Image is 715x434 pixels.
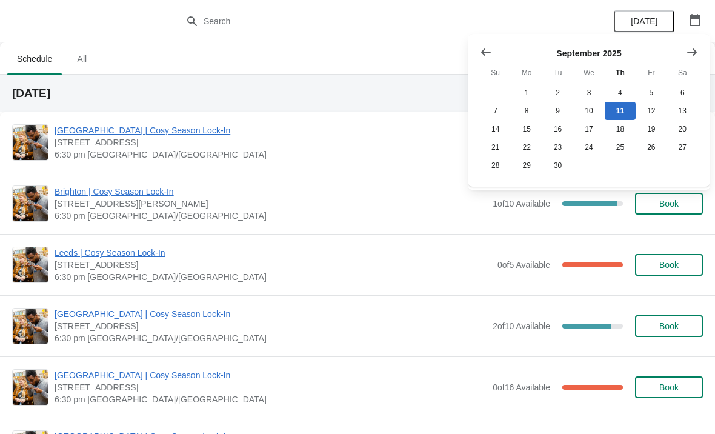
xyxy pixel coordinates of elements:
[475,41,497,63] button: Show previous month, August 2025
[55,259,491,271] span: [STREET_ADDRESS]
[636,102,667,120] button: Friday September 12 2025
[511,156,542,175] button: Monday September 29 2025
[493,321,550,331] span: 2 of 10 Available
[480,102,511,120] button: Sunday September 7 2025
[681,41,703,63] button: Show next month, October 2025
[605,62,636,84] th: Thursday
[55,393,487,406] span: 6:30 pm [GEOGRAPHIC_DATA]/[GEOGRAPHIC_DATA]
[635,193,703,215] button: Book
[480,62,511,84] th: Sunday
[605,84,636,102] button: Thursday September 4 2025
[511,102,542,120] button: Monday September 8 2025
[55,210,487,222] span: 6:30 pm [GEOGRAPHIC_DATA]/[GEOGRAPHIC_DATA]
[636,62,667,84] th: Friday
[542,120,573,138] button: Tuesday September 16 2025
[511,84,542,102] button: Monday September 1 2025
[55,247,491,259] span: Leeds | Cosy Season Lock-In
[13,370,48,405] img: Nottingham | Cosy Season Lock-In | 24 Bridlesmith Gate, Nottingham NG1 2GQ, UK | 6:30 pm Europe/L...
[67,48,97,70] span: All
[605,138,636,156] button: Thursday September 25 2025
[573,62,604,84] th: Wednesday
[55,149,491,161] span: 6:30 pm [GEOGRAPHIC_DATA]/[GEOGRAPHIC_DATA]
[497,260,550,270] span: 0 of 5 Available
[659,199,679,209] span: Book
[573,138,604,156] button: Wednesday September 24 2025
[55,369,487,381] span: [GEOGRAPHIC_DATA] | Cosy Season Lock-In
[493,199,550,209] span: 1 of 10 Available
[55,308,487,320] span: [GEOGRAPHIC_DATA] | Cosy Season Lock-In
[635,254,703,276] button: Book
[659,382,679,392] span: Book
[55,124,491,136] span: [GEOGRAPHIC_DATA] | Cosy Season Lock-In
[13,247,48,282] img: Leeds | Cosy Season Lock-In | Unit 42, Queen Victoria St, Victoria Quarter, Leeds, LS1 6BE | 6:30...
[55,381,487,393] span: [STREET_ADDRESS]
[511,120,542,138] button: Monday September 15 2025
[573,84,604,102] button: Wednesday September 3 2025
[12,87,703,99] h2: [DATE]
[7,48,62,70] span: Schedule
[480,138,511,156] button: Sunday September 21 2025
[55,185,487,198] span: Brighton | Cosy Season Lock-In
[480,120,511,138] button: Sunday September 14 2025
[511,138,542,156] button: Monday September 22 2025
[573,102,604,120] button: Wednesday September 10 2025
[203,10,536,32] input: Search
[631,16,657,26] span: [DATE]
[635,376,703,398] button: Book
[667,138,698,156] button: Saturday September 27 2025
[605,102,636,120] button: Today Thursday September 11 2025
[55,136,491,149] span: [STREET_ADDRESS]
[55,198,487,210] span: [STREET_ADDRESS][PERSON_NAME]
[636,120,667,138] button: Friday September 19 2025
[542,62,573,84] th: Tuesday
[13,186,48,221] img: Brighton | Cosy Season Lock-In | 41 Gardner Street, Brighton BN1 1UN, UK | 6:30 pm Europe/London
[542,102,573,120] button: Tuesday September 9 2025
[635,315,703,337] button: Book
[667,120,698,138] button: Saturday September 20 2025
[636,138,667,156] button: Friday September 26 2025
[542,138,573,156] button: Tuesday September 23 2025
[667,62,698,84] th: Saturday
[542,84,573,102] button: Tuesday September 2 2025
[614,10,674,32] button: [DATE]
[55,332,487,344] span: 6:30 pm [GEOGRAPHIC_DATA]/[GEOGRAPHIC_DATA]
[667,84,698,102] button: Saturday September 6 2025
[605,120,636,138] button: Thursday September 18 2025
[493,382,550,392] span: 0 of 16 Available
[667,102,698,120] button: Saturday September 13 2025
[13,309,48,344] img: Norwich | Cosy Season Lock-In | 9 Back Of The Inns, Norwich NR2 1PT, UK | 6:30 pm Europe/London
[542,156,573,175] button: Tuesday September 30 2025
[511,62,542,84] th: Monday
[659,260,679,270] span: Book
[659,321,679,331] span: Book
[13,125,48,160] img: Brighton Beach | Cosy Season Lock-In | 38-39 Kings Road Arches, Brighton, BN1 2LN | 6:30 pm Europ...
[636,84,667,102] button: Friday September 5 2025
[55,320,487,332] span: [STREET_ADDRESS]
[55,271,491,283] span: 6:30 pm [GEOGRAPHIC_DATA]/[GEOGRAPHIC_DATA]
[573,120,604,138] button: Wednesday September 17 2025
[480,156,511,175] button: Sunday September 28 2025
